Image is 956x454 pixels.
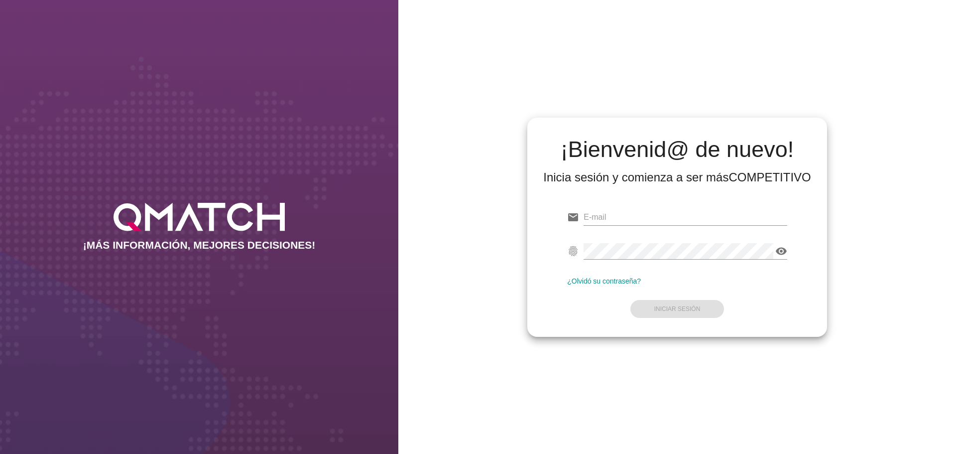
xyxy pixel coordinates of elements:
[567,277,641,285] a: ¿Olvidó su contraseña?
[543,169,811,185] div: Inicia sesión y comienza a ser más
[775,245,787,257] i: visibility
[83,239,316,251] h2: ¡MÁS INFORMACIÓN, MEJORES DECISIONES!
[567,211,579,223] i: email
[567,245,579,257] i: fingerprint
[584,209,787,225] input: E-mail
[543,138,811,161] h2: ¡Bienvenid@ de nuevo!
[728,170,811,184] strong: COMPETITIVO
